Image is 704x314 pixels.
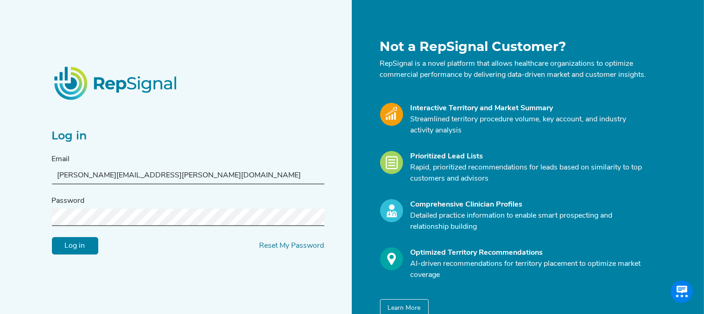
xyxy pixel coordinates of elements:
[380,103,403,126] img: Market_Icon.a700a4ad.svg
[52,195,85,207] label: Password
[380,39,647,55] h1: Not a RepSignal Customer?
[411,210,647,232] p: Detailed practice information to enable smart prospecting and relationship building
[411,151,647,162] div: Prioritized Lead Lists
[411,162,647,184] p: Rapid, prioritized recommendations for leads based on similarity to top customers and advisors
[380,199,403,222] img: Profile_Icon.739e2aba.svg
[380,247,403,270] img: Optimize_Icon.261f85db.svg
[52,129,324,143] h2: Log in
[52,154,70,165] label: Email
[380,151,403,174] img: Leads_Icon.28e8c528.svg
[411,247,647,258] div: Optimized Territory Recommendations
[52,237,98,255] input: Log in
[43,55,190,111] img: RepSignalLogo.20539ed3.png
[411,103,647,114] div: Interactive Territory and Market Summary
[260,242,324,250] a: Reset My Password
[380,58,647,81] p: RepSignal is a novel platform that allows healthcare organizations to optimize commercial perform...
[411,258,647,281] p: AI-driven recommendations for territory placement to optimize market coverage
[411,114,647,136] p: Streamlined territory procedure volume, key account, and industry activity analysis
[411,199,647,210] div: Comprehensive Clinician Profiles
